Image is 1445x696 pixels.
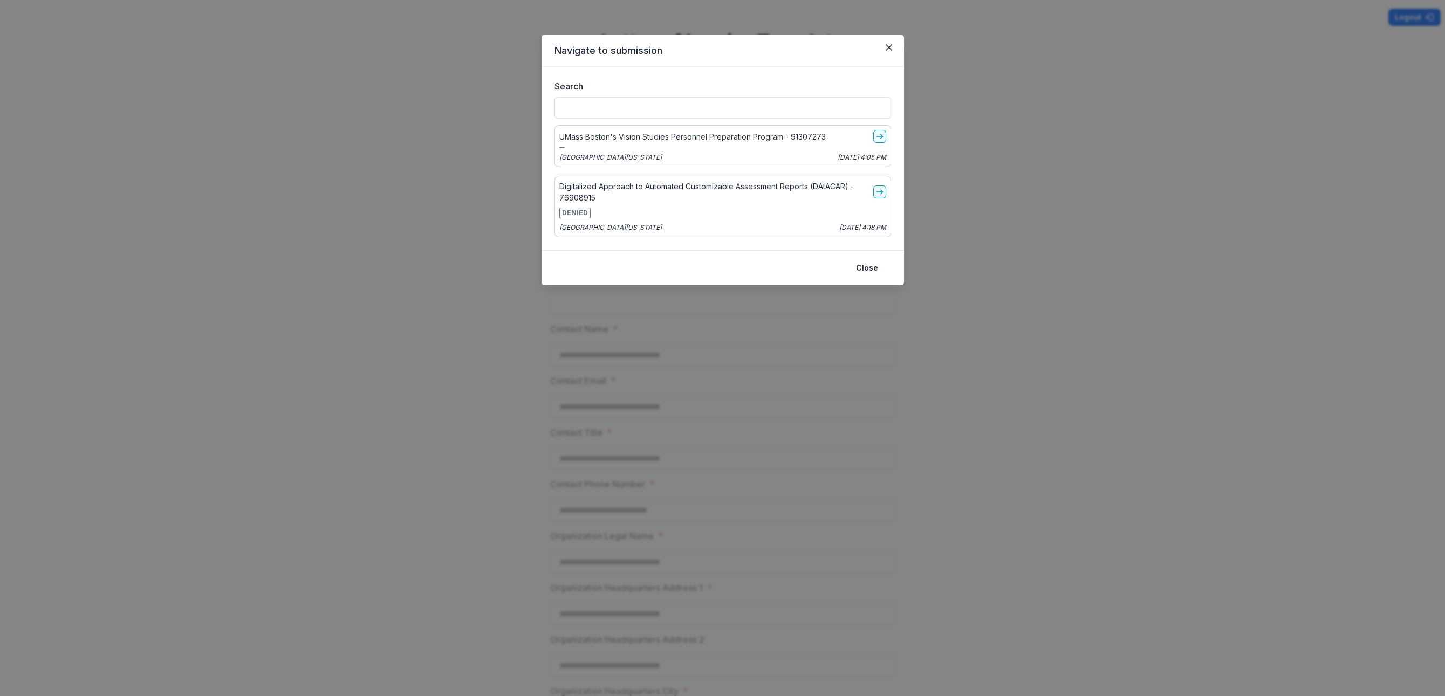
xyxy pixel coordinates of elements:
[559,208,591,218] span: DENIED
[839,223,886,232] p: [DATE] 4:18 PM
[559,153,662,162] p: [GEOGRAPHIC_DATA][US_STATE]
[559,131,826,142] p: UMass Boston's Vision Studies Personnel Preparation Program - 91307273
[850,259,885,277] button: Close
[554,80,885,93] label: Search
[880,39,898,56] button: Close
[542,35,904,67] header: Navigate to submission
[873,130,886,143] a: go-to
[559,223,662,232] p: [GEOGRAPHIC_DATA][US_STATE]
[873,185,886,198] a: go-to
[559,181,869,203] p: Digitalized Approach to Automated Customizable Assessment Reports (DAtACAR) - 76908915
[838,153,886,162] p: [DATE] 4:05 PM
